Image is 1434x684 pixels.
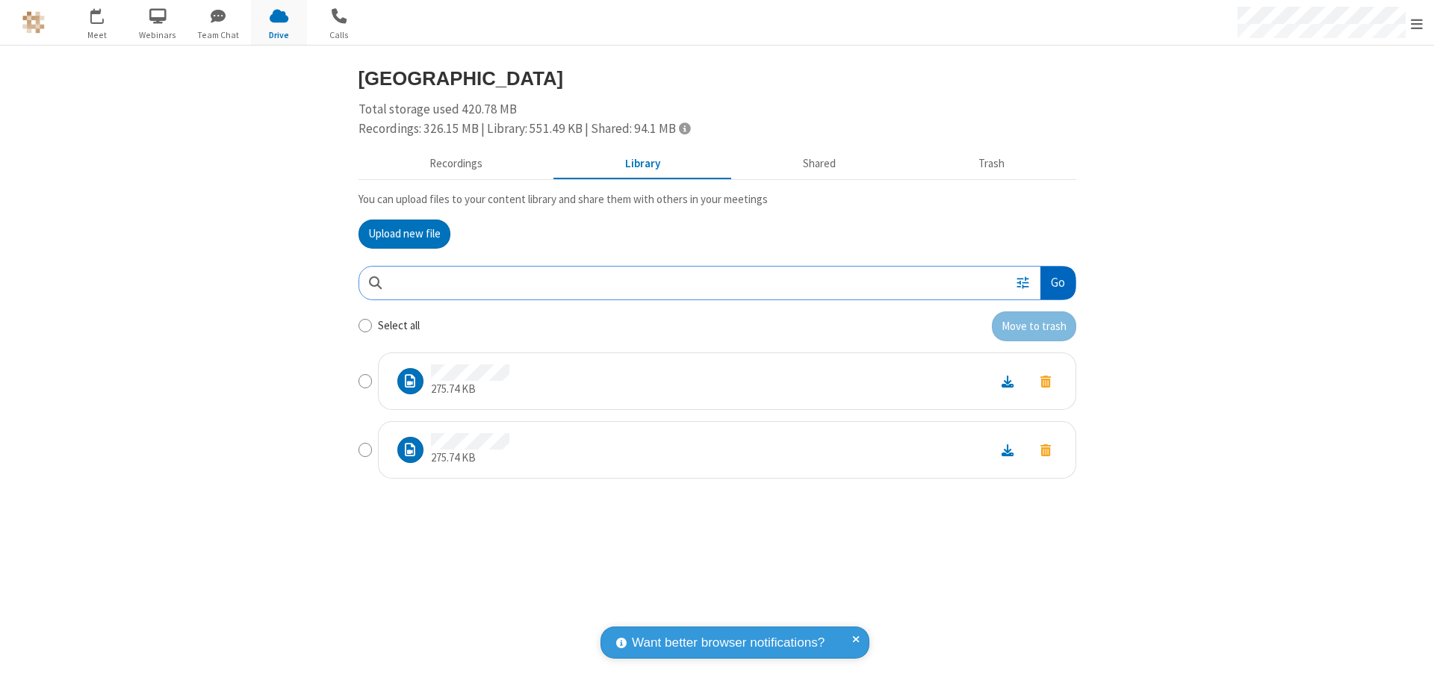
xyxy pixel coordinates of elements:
span: Drive [251,28,307,42]
span: Want better browser notifications? [632,633,825,653]
button: Shared during meetings [732,150,907,178]
a: Download file [988,373,1027,390]
a: Download file [988,441,1027,458]
span: Team Chat [190,28,246,42]
p: You can upload files to your content library and share them with others in your meetings [358,191,1076,208]
button: Recorded meetings [358,150,554,178]
span: Totals displayed include files that have been moved to the trash. [679,122,690,134]
div: 1 [101,8,111,19]
button: Upload new file [358,220,450,249]
p: 275.74 KB [431,381,509,398]
h3: [GEOGRAPHIC_DATA] [358,68,1076,89]
button: Go [1040,267,1075,300]
label: Select all [378,317,420,335]
button: Move to trash [1027,371,1064,391]
span: Meet [69,28,125,42]
img: QA Selenium DO NOT DELETE OR CHANGE [22,11,45,34]
button: Trash [907,150,1076,178]
div: Total storage used 420.78 MB [358,100,1076,138]
span: Webinars [130,28,186,42]
p: 275.74 KB [431,450,509,467]
button: Move to trash [992,311,1076,341]
span: Calls [311,28,367,42]
div: Recordings: 326.15 MB | Library: 551.49 KB | Shared: 94.1 MB [358,119,1076,139]
button: Move to trash [1027,440,1064,460]
iframe: Chat [1397,645,1423,674]
button: Content library [554,150,732,178]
